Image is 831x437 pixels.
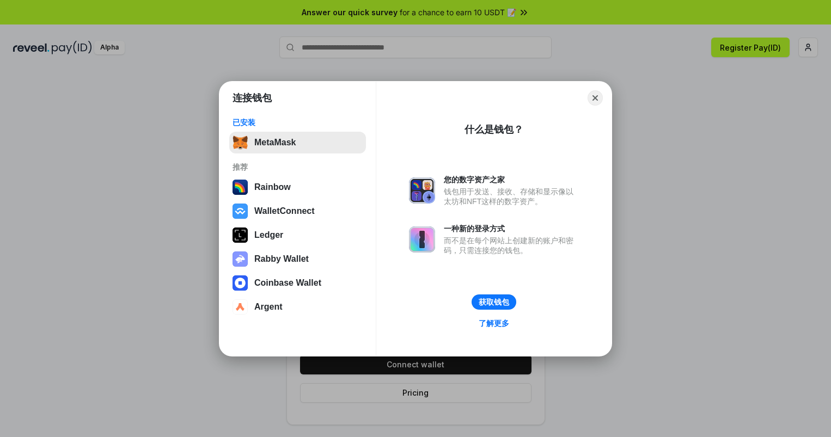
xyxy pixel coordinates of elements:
img: svg+xml,%3Csvg%20width%3D%2228%22%20height%3D%2228%22%20viewBox%3D%220%200%2028%2028%22%20fill%3D... [233,275,248,291]
img: svg+xml,%3Csvg%20xmlns%3D%22http%3A%2F%2Fwww.w3.org%2F2000%2Fsvg%22%20fill%3D%22none%22%20viewBox... [409,226,435,253]
div: 获取钱包 [479,297,509,307]
div: 了解更多 [479,318,509,328]
img: svg+xml,%3Csvg%20width%3D%2228%22%20height%3D%2228%22%20viewBox%3D%220%200%2028%2028%22%20fill%3D... [233,204,248,219]
button: Ledger [229,224,366,246]
button: 获取钱包 [472,294,516,310]
h1: 连接钱包 [233,91,272,104]
img: svg+xml,%3Csvg%20width%3D%22120%22%20height%3D%22120%22%20viewBox%3D%220%200%20120%20120%22%20fil... [233,180,248,195]
button: Rabby Wallet [229,248,366,270]
div: WalletConnect [254,206,315,216]
div: MetaMask [254,138,296,147]
img: svg+xml,%3Csvg%20width%3D%2228%22%20height%3D%2228%22%20viewBox%3D%220%200%2028%2028%22%20fill%3D... [233,299,248,315]
a: 了解更多 [472,316,516,330]
img: svg+xml,%3Csvg%20xmlns%3D%22http%3A%2F%2Fwww.w3.org%2F2000%2Fsvg%22%20width%3D%2228%22%20height%3... [233,227,248,243]
img: svg+xml,%3Csvg%20xmlns%3D%22http%3A%2F%2Fwww.w3.org%2F2000%2Fsvg%22%20fill%3D%22none%22%20viewBox... [409,177,435,204]
button: Rainbow [229,176,366,198]
button: WalletConnect [229,200,366,222]
div: 一种新的登录方式 [444,224,579,233]
div: 已安装 [233,118,363,127]
div: Ledger [254,230,283,240]
button: Close [588,90,603,106]
button: MetaMask [229,132,366,153]
div: Rainbow [254,182,291,192]
img: svg+xml,%3Csvg%20fill%3D%22none%22%20height%3D%2233%22%20viewBox%3D%220%200%2035%2033%22%20width%... [233,135,248,150]
div: 推荐 [233,162,363,172]
button: Argent [229,296,366,318]
button: Coinbase Wallet [229,272,366,294]
img: svg+xml,%3Csvg%20xmlns%3D%22http%3A%2F%2Fwww.w3.org%2F2000%2Fsvg%22%20fill%3D%22none%22%20viewBox... [233,251,248,267]
div: 您的数字资产之家 [444,175,579,184]
div: Rabby Wallet [254,254,309,264]
div: Coinbase Wallet [254,278,321,288]
div: 而不是在每个网站上创建新的账户和密码，只需连接您的钱包。 [444,236,579,255]
div: 什么是钱包？ [465,123,523,136]
div: Argent [254,302,283,312]
div: 钱包用于发送、接收、存储和显示像以太坊和NFT这样的数字资产。 [444,187,579,206]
